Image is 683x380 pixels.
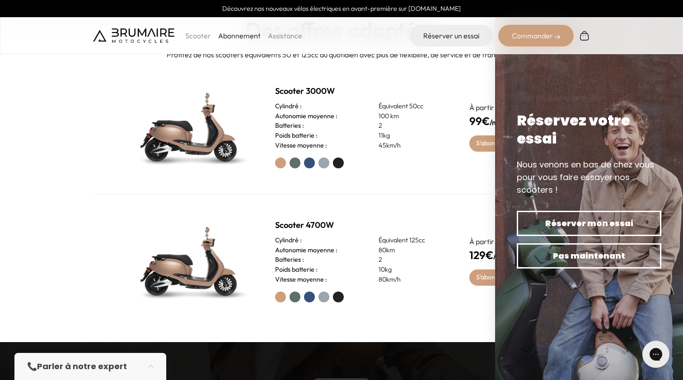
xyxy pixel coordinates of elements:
[379,246,448,255] p: 80km
[379,275,448,285] p: 80km/h
[379,236,448,246] p: Équivalent 125cc
[275,111,337,121] h3: Autonomie moyenne :
[218,31,261,40] a: Abonnement
[275,265,318,275] h3: Poids batterie :
[469,247,556,263] h4: /mois
[185,30,211,41] p: Scooter
[7,49,676,60] p: Profitez de nos scooters équivalents 50 et 125cc au quotidien avec plus de flexibilité, de servic...
[379,121,448,131] p: 2
[379,255,448,265] p: 2
[469,269,511,286] a: S'abonner
[469,236,556,247] p: À partir de
[379,111,448,121] p: 100 km
[275,236,302,246] h3: Cylindré :
[469,113,556,129] h4: /mois
[275,85,448,97] h2: Scooter 3000W
[579,30,590,41] img: Panier
[275,121,304,131] h3: Batteries :
[93,28,174,43] img: Brumaire Motocycles
[469,102,556,113] p: À partir de
[275,246,337,255] h3: Autonomie moyenne :
[379,141,448,151] p: 45km/h
[379,265,448,275] p: 10kg
[127,216,254,306] img: Scooter Brumaire vert
[127,82,254,172] img: Scooter Brumaire vert
[410,25,493,46] a: Réserver un essai
[268,31,302,40] a: Assistance
[469,135,511,152] a: S'abonner
[275,275,327,285] h3: Vitesse moyenne :
[498,25,574,46] div: Commander
[379,102,448,111] p: Équivalent 50cc
[469,114,490,128] span: 99€
[275,141,327,151] h3: Vitesse moyenne :
[379,131,448,141] p: 11kg
[275,219,448,232] h2: Scooter 4700W
[275,255,304,265] h3: Batteries :
[275,102,302,111] h3: Cylindré :
[638,338,674,371] iframe: Gorgias live chat messenger
[555,34,560,40] img: right-arrow-2.png
[275,131,318,141] h3: Poids batterie :
[469,248,493,262] span: 129€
